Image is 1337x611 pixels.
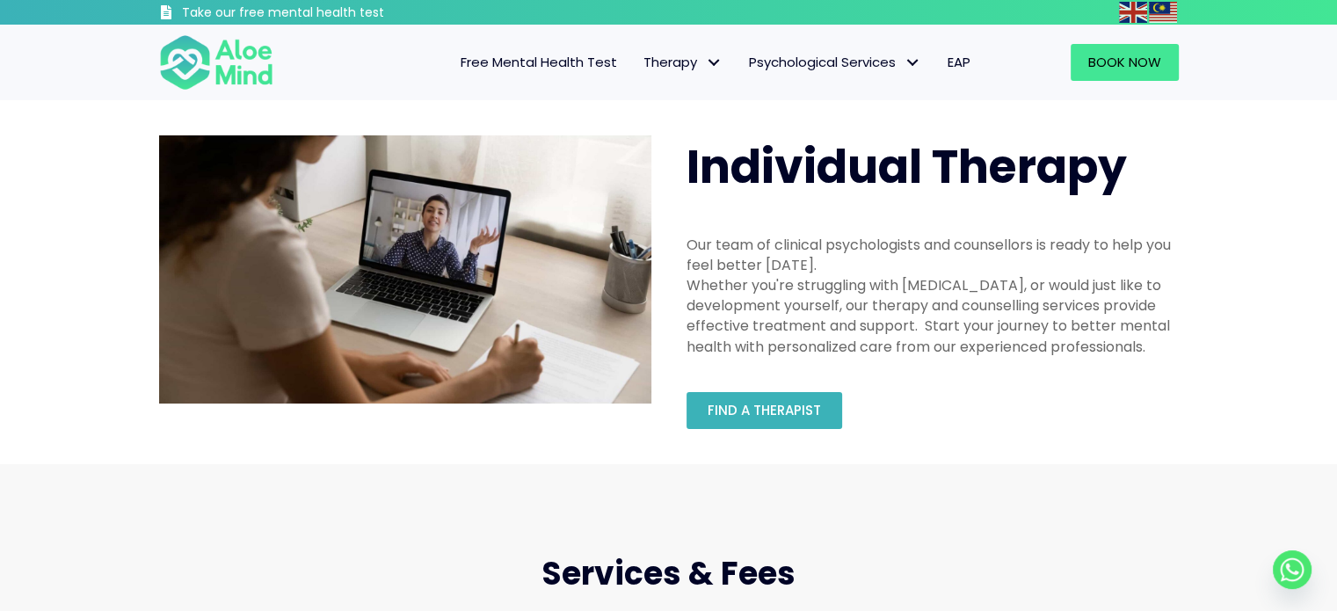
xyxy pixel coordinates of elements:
[900,50,926,76] span: Psychological Services: submenu
[643,53,723,71] span: Therapy
[182,4,478,22] h3: Take our free mental health test
[708,401,821,419] span: Find a therapist
[687,392,842,429] a: Find a therapist
[1273,550,1312,589] a: Whatsapp
[736,44,934,81] a: Psychological ServicesPsychological Services: submenu
[541,551,796,596] span: Services & Fees
[1071,44,1179,81] a: Book Now
[1119,2,1149,22] a: English
[749,53,921,71] span: Psychological Services
[1149,2,1177,23] img: ms
[1088,53,1161,71] span: Book Now
[687,275,1179,357] div: Whether you're struggling with [MEDICAL_DATA], or would just like to development yourself, our th...
[687,235,1179,275] div: Our team of clinical psychologists and counsellors is ready to help you feel better [DATE].
[159,33,273,91] img: Aloe mind Logo
[630,44,736,81] a: TherapyTherapy: submenu
[447,44,630,81] a: Free Mental Health Test
[159,4,478,25] a: Take our free mental health test
[1119,2,1147,23] img: en
[687,135,1127,199] span: Individual Therapy
[461,53,617,71] span: Free Mental Health Test
[1149,2,1179,22] a: Malay
[701,50,727,76] span: Therapy: submenu
[296,44,984,81] nav: Menu
[948,53,970,71] span: EAP
[934,44,984,81] a: EAP
[159,135,651,404] img: Therapy online individual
